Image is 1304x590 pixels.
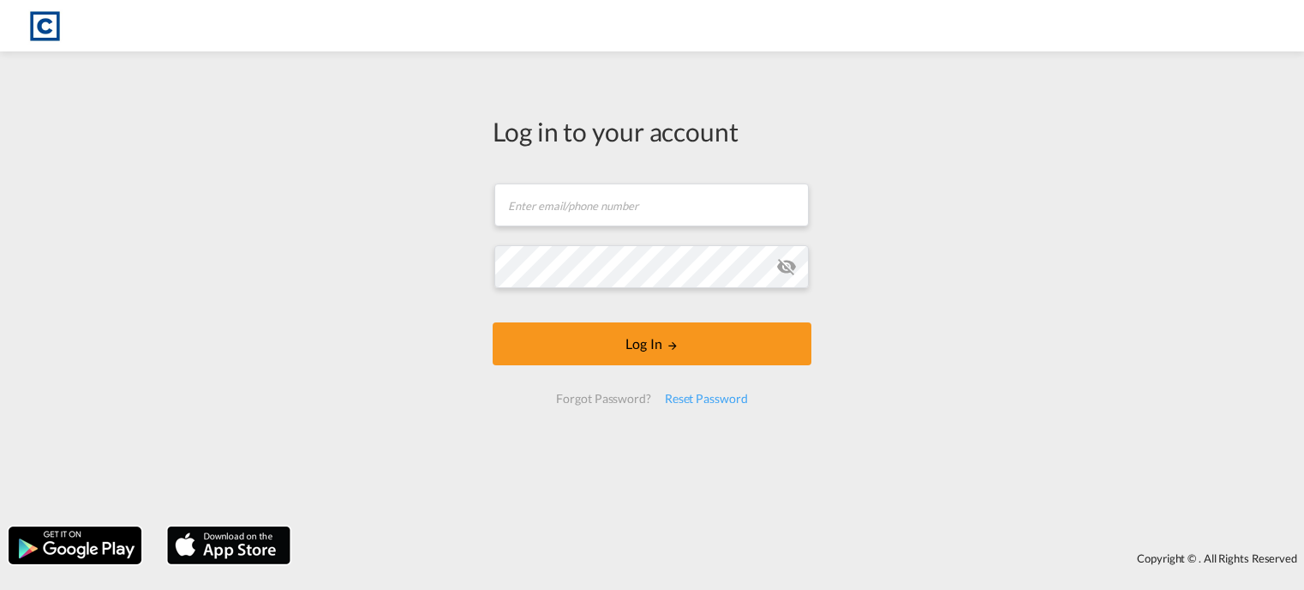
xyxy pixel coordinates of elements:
img: google.png [7,525,143,566]
img: 1fdb9190129311efbfaf67cbb4249bed.jpeg [26,7,64,45]
div: Forgot Password? [549,383,657,414]
div: Log in to your account [493,113,811,149]
img: apple.png [165,525,292,566]
md-icon: icon-eye-off [776,256,797,277]
input: Enter email/phone number [494,184,809,226]
div: Copyright © . All Rights Reserved [299,544,1304,573]
div: Reset Password [658,383,755,414]
button: LOGIN [493,322,811,365]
